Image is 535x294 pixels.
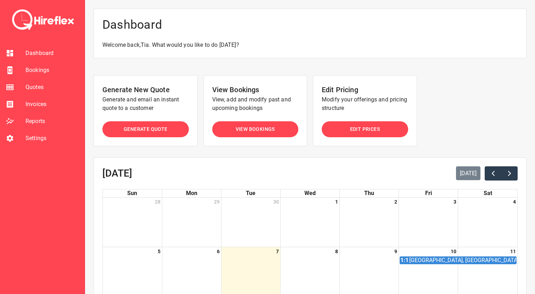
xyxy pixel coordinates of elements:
h6: Edit Pricing [322,84,408,95]
a: September 28, 2025 [153,198,162,206]
span: View Bookings [236,125,275,134]
a: October 1, 2025 [334,198,339,206]
span: Bookings [26,66,79,74]
button: Next month [501,166,518,181]
td: September 30, 2025 [221,198,280,247]
a: Thursday [363,189,376,197]
a: Wednesday [303,189,317,197]
a: Monday [185,189,199,197]
a: October 11, 2025 [509,247,517,256]
a: October 8, 2025 [334,247,339,256]
span: Generate Quote [124,125,168,134]
span: Quotes [26,83,79,91]
div: [GEOGRAPHIC_DATA], [GEOGRAPHIC_DATA], [GEOGRAPHIC_DATA], [GEOGRAPHIC_DATA] [409,257,516,264]
h6: Generate New Quote [102,84,189,95]
button: Previous month [485,166,501,181]
span: Reports [26,117,79,126]
a: October 10, 2025 [449,247,458,256]
a: October 9, 2025 [393,247,399,256]
span: Edit Prices [350,125,380,134]
td: October 2, 2025 [340,198,399,247]
td: September 28, 2025 [103,198,162,247]
span: Invoices [26,100,79,109]
a: Tuesday [244,189,257,197]
td: October 3, 2025 [399,198,458,247]
span: Settings [26,134,79,143]
p: Welcome back, Tia . What would you like to do [DATE]? [102,41,518,49]
a: October 4, 2025 [512,198,517,206]
a: October 6, 2025 [215,247,221,256]
a: September 29, 2025 [213,198,221,206]
span: Dashboard [26,49,79,57]
p: Generate and email an instant quote to a customer [102,95,189,112]
a: September 30, 2025 [272,198,280,206]
a: Sunday [126,189,139,197]
a: October 2, 2025 [393,198,399,206]
td: October 4, 2025 [458,198,517,247]
a: Saturday [482,189,494,197]
a: October 7, 2025 [275,247,280,256]
h6: View Bookings [212,84,299,95]
h4: Dashboard [102,17,518,32]
a: October 3, 2025 [452,198,458,206]
button: [DATE] [456,166,481,180]
h2: [DATE] [102,168,132,179]
td: September 29, 2025 [162,198,221,247]
p: View, add and modify past and upcoming bookings [212,95,299,112]
a: October 5, 2025 [156,247,162,256]
td: October 1, 2025 [280,198,339,247]
a: Friday [424,189,433,197]
div: 1:15p [400,257,408,264]
p: Modify your offerings and pricing structure [322,95,408,112]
